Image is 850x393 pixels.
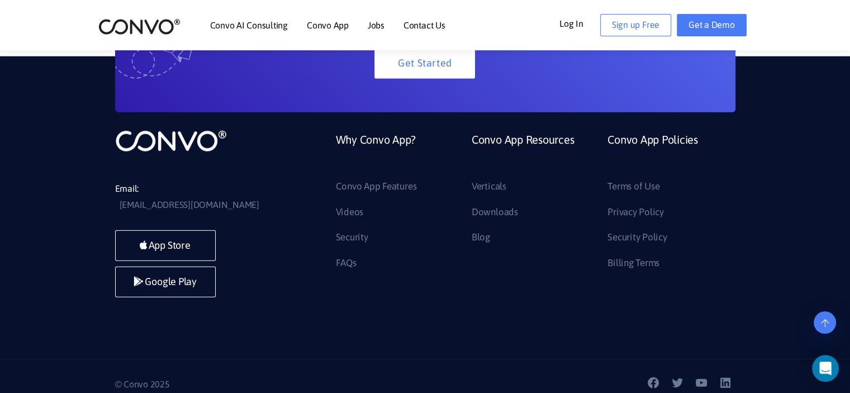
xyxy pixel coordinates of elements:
[472,178,506,196] a: Verticals
[472,203,518,221] a: Downloads
[559,14,600,32] a: Log In
[472,229,490,247] a: Blog
[368,21,384,30] a: Jobs
[812,355,839,382] div: Open Intercom Messenger
[336,229,368,247] a: Security
[374,48,475,79] button: Get Started
[336,129,416,178] a: Why Convo App?
[115,230,216,261] a: App Store
[98,18,181,35] img: logo_2.png
[327,129,735,280] div: Footer
[336,254,357,272] a: FAQs
[607,254,659,272] a: Billing Terms
[607,203,664,221] a: Privacy Policy
[115,376,417,393] p: © Convo 2025
[607,178,659,196] a: Terms of Use
[336,203,364,221] a: Videos
[210,21,288,30] a: Convo AI Consulting
[120,197,259,214] a: [EMAIL_ADDRESS][DOMAIN_NAME]
[600,14,671,36] a: Sign up Free
[307,21,349,30] a: Convo App
[115,181,283,214] li: Email:
[336,178,417,196] a: Convo App Features
[607,229,667,247] a: Security Policy
[403,21,445,30] a: Contact Us
[472,129,574,178] a: Convo App Resources
[607,129,698,178] a: Convo App Policies
[677,14,747,36] a: Get a Demo
[115,267,216,297] a: Google Play
[115,129,227,153] img: logo_not_found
